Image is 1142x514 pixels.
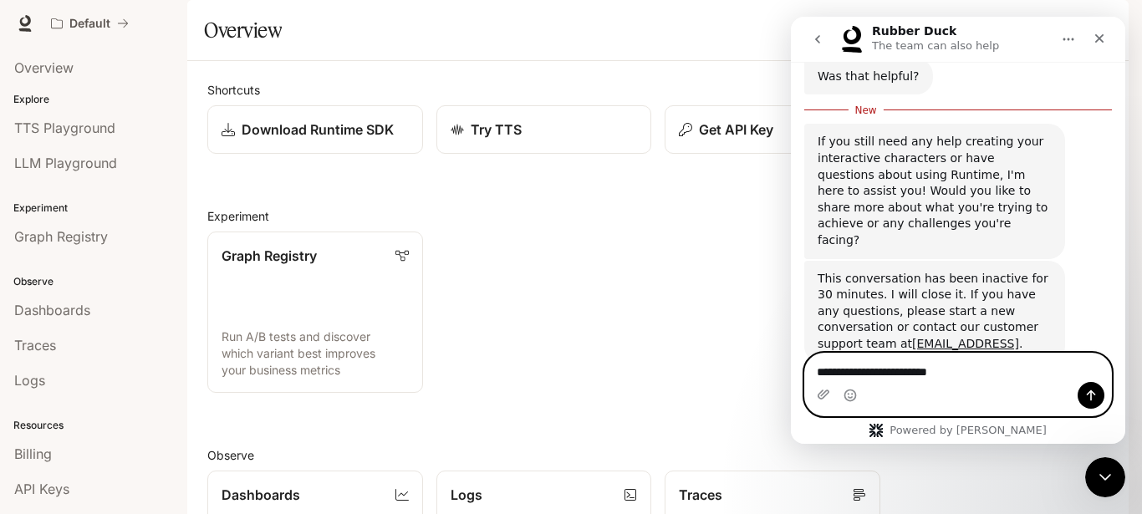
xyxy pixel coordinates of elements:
p: Try TTS [471,120,522,140]
p: Run A/B tests and discover which variant best improves your business metrics [222,328,409,379]
iframe: Intercom live chat [791,17,1125,444]
button: Get API Key [665,105,880,154]
h2: Experiment [207,207,1109,225]
p: Traces [679,485,722,505]
iframe: Intercom live chat [1085,457,1125,497]
h2: Observe [207,446,1109,464]
p: Download Runtime SDK [242,120,394,140]
p: Dashboards [222,485,300,505]
h1: Overview [204,13,282,47]
button: All workspaces [43,7,136,40]
p: Default [69,17,110,31]
p: Logs [451,485,482,505]
a: Graph RegistryRun A/B tests and discover which variant best improves your business metrics [207,232,423,393]
p: Graph Registry [222,246,317,266]
a: Try TTS [436,105,652,154]
p: Get API Key [699,120,773,140]
a: Download Runtime SDK [207,105,423,154]
h2: Shortcuts [207,81,1109,99]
